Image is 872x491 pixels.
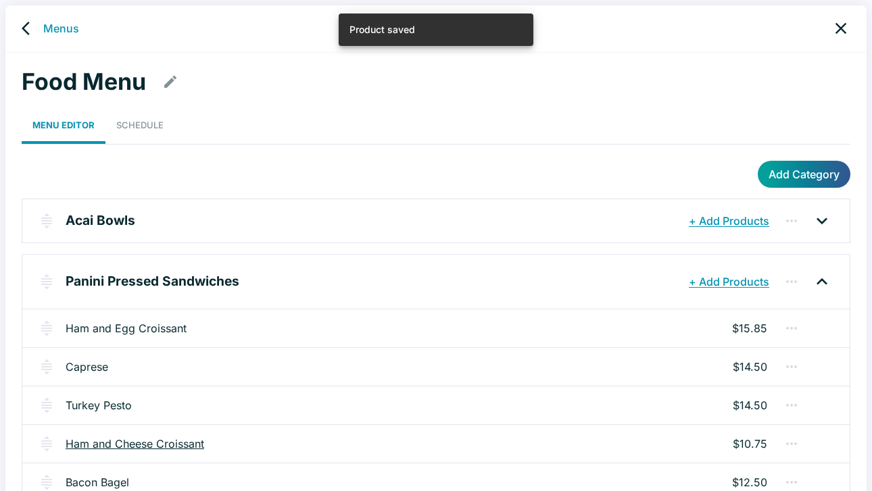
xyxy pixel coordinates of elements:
a: Schedule [105,107,174,144]
p: $14.50 [733,397,767,413]
a: Turkey Pesto [66,397,132,413]
img: drag-handle.svg [39,397,55,413]
div: Product saved [349,18,415,42]
img: drag-handle.svg [39,474,55,490]
a: Menus [43,20,79,36]
div: Acai Bowls+ Add Products [22,199,850,242]
img: drag-handle.svg [39,274,55,290]
p: $10.75 [733,436,767,452]
p: $15.85 [732,320,767,336]
a: Ham and Egg Croissant [66,320,187,336]
p: $14.50 [733,359,767,375]
img: drag-handle.svg [39,320,55,336]
button: Add Category [758,161,850,188]
a: Bacon Bagel [66,474,129,490]
p: Acai Bowls [66,211,135,230]
a: close [826,14,856,43]
button: + Add Products [685,269,773,294]
a: Ham and Cheese Croissant [66,436,204,452]
button: + Add Products [685,209,773,233]
h1: Food Menu [22,68,146,96]
img: drag-handle.svg [39,213,55,229]
p: $12.50 [732,474,767,490]
div: Panini Pressed Sandwiches+ Add Products [22,255,850,309]
a: Menu Editor [22,107,105,144]
a: back [16,15,43,42]
img: drag-handle.svg [39,359,55,375]
a: Caprese [66,359,108,375]
p: Panini Pressed Sandwiches [66,272,239,291]
img: drag-handle.svg [39,436,55,452]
